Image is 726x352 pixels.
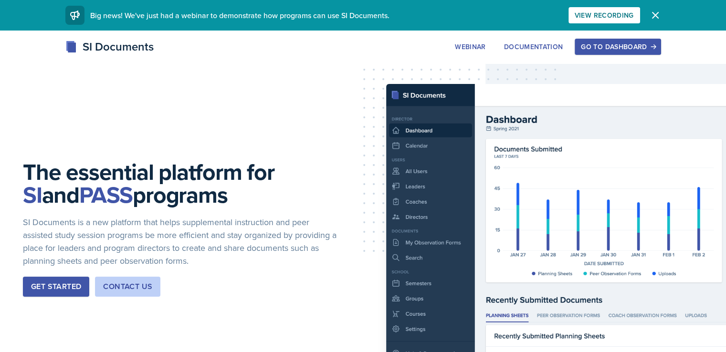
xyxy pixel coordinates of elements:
[575,11,634,19] div: View Recording
[568,7,640,23] button: View Recording
[581,43,654,51] div: Go to Dashboard
[95,277,160,297] button: Contact Us
[65,38,154,55] div: SI Documents
[31,281,81,292] div: Get Started
[455,43,485,51] div: Webinar
[575,39,661,55] button: Go to Dashboard
[90,10,389,21] span: Big news! We've just had a webinar to demonstrate how programs can use SI Documents.
[504,43,563,51] div: Documentation
[498,39,569,55] button: Documentation
[103,281,152,292] div: Contact Us
[23,277,89,297] button: Get Started
[449,39,492,55] button: Webinar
